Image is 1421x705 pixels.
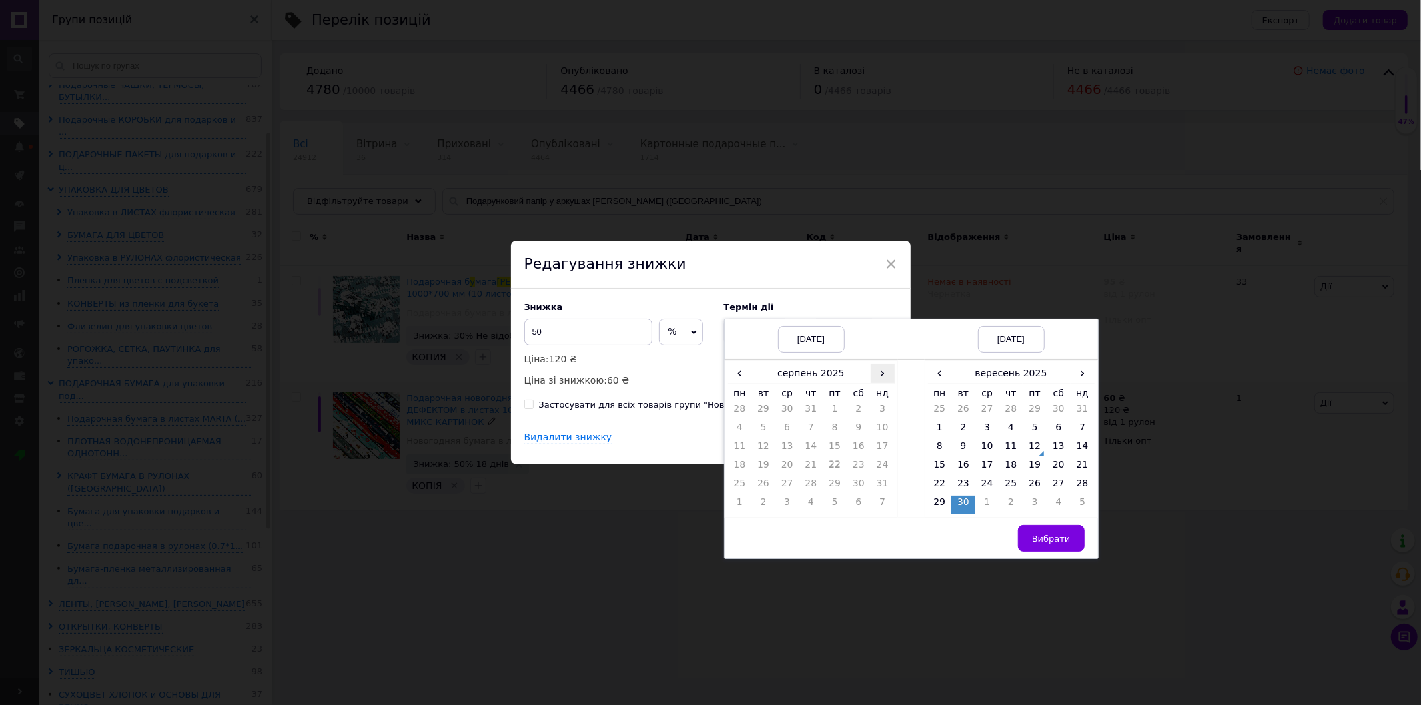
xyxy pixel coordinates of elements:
td: 29 [928,496,952,514]
span: Знижка [524,302,563,312]
td: 28 [728,402,752,421]
td: 28 [799,477,823,496]
th: чт [999,384,1023,403]
td: 24 [975,477,999,496]
td: 28 [1071,477,1095,496]
td: 29 [823,477,847,496]
td: 22 [928,477,952,496]
th: пт [823,384,847,403]
td: 7 [871,496,895,514]
th: вт [751,384,775,403]
td: 3 [975,421,999,440]
td: 16 [951,458,975,477]
td: 3 [871,402,895,421]
span: Вибрати [1032,534,1071,544]
label: Термін дії [724,302,897,312]
th: пт [1023,384,1047,403]
td: 8 [823,421,847,440]
th: пн [728,384,752,403]
td: 30 [775,402,799,421]
span: › [871,364,895,383]
td: 6 [1047,421,1071,440]
td: 10 [871,421,895,440]
td: 17 [975,458,999,477]
td: 25 [728,477,752,496]
td: 2 [847,402,871,421]
td: 26 [1023,477,1047,496]
td: 23 [951,477,975,496]
span: Редагування знижки [524,255,686,272]
div: [DATE] [978,326,1045,352]
td: 9 [847,421,871,440]
div: Видалити знижку [524,431,612,445]
td: 1 [928,421,952,440]
td: 13 [1047,440,1071,458]
td: 14 [799,440,823,458]
td: 7 [1071,421,1095,440]
p: Ціна зі знижкою: [524,373,711,388]
td: 26 [951,402,975,421]
td: 4 [799,496,823,514]
td: 5 [823,496,847,514]
td: 6 [847,496,871,514]
div: [DATE] [778,326,845,352]
td: 31 [1071,402,1095,421]
td: 4 [728,421,752,440]
th: ср [775,384,799,403]
td: 19 [751,458,775,477]
td: 30 [951,496,975,514]
td: 2 [951,421,975,440]
td: 18 [728,458,752,477]
td: 16 [847,440,871,458]
td: 10 [975,440,999,458]
th: нд [1071,384,1095,403]
td: 27 [975,402,999,421]
th: ср [975,384,999,403]
td: 24 [871,458,895,477]
div: Застосувати для всіх товарів групи "Новогодняя бумага в листах" [539,399,843,411]
span: 120 ₴ [549,354,577,364]
th: чт [799,384,823,403]
th: сб [847,384,871,403]
th: серпень 2025 [751,364,871,384]
td: 17 [871,440,895,458]
th: нд [871,384,895,403]
td: 20 [775,458,799,477]
span: ‹ [928,364,952,383]
td: 25 [928,402,952,421]
td: 2 [751,496,775,514]
td: 11 [999,440,1023,458]
td: 22 [823,458,847,477]
span: % [668,326,677,337]
td: 30 [847,477,871,496]
td: 2 [999,496,1023,514]
td: 12 [751,440,775,458]
td: 30 [1047,402,1071,421]
td: 21 [1071,458,1095,477]
span: › [1071,364,1095,383]
th: вересень 2025 [951,364,1071,384]
td: 31 [871,477,895,496]
td: 7 [799,421,823,440]
td: 26 [751,477,775,496]
td: 12 [1023,440,1047,458]
td: 4 [999,421,1023,440]
td: 6 [775,421,799,440]
td: 11 [728,440,752,458]
td: 4 [1047,496,1071,514]
td: 20 [1047,458,1071,477]
td: 28 [999,402,1023,421]
td: 18 [999,458,1023,477]
td: 23 [847,458,871,477]
td: 27 [775,477,799,496]
td: 3 [775,496,799,514]
td: 3 [1023,496,1047,514]
button: Вибрати [1018,525,1085,552]
input: 0 [524,319,652,345]
td: 29 [1023,402,1047,421]
td: 5 [751,421,775,440]
p: Ціна: [524,352,711,366]
td: 19 [1023,458,1047,477]
td: 5 [1071,496,1095,514]
th: сб [1047,384,1071,403]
